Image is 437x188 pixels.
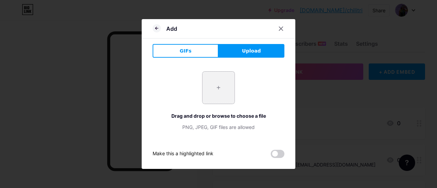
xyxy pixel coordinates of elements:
[153,112,284,119] div: Drag and drop or browse to choose a file
[166,25,177,33] div: Add
[218,44,284,58] button: Upload
[180,47,192,55] span: GIFs
[242,47,261,55] span: Upload
[153,124,284,131] div: PNG, JPEG, GIF files are allowed
[153,150,213,158] div: Make this a highlighted link
[153,44,218,58] button: GIFs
